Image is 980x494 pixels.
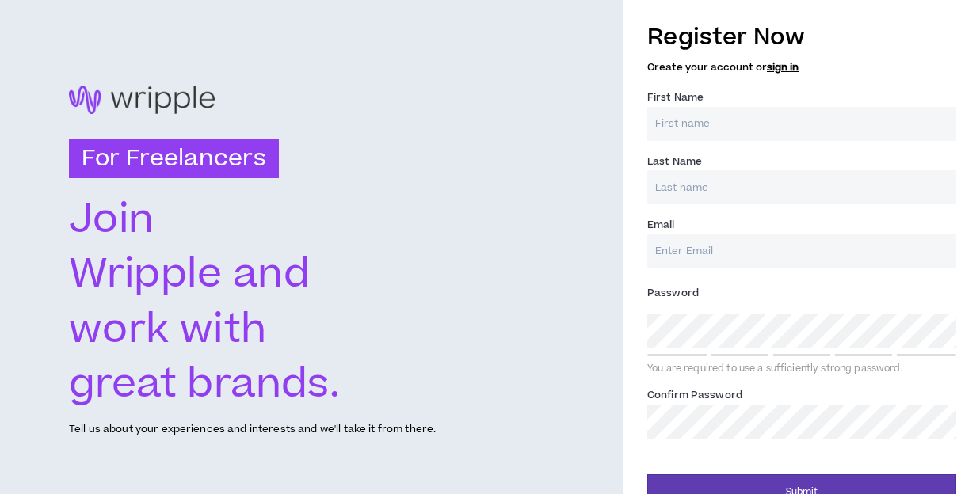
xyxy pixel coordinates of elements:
text: Join [69,192,154,249]
input: Last name [647,170,956,204]
input: Enter Email [647,234,956,268]
span: Password [647,286,699,300]
text: Wripple and [69,246,310,303]
label: First Name [647,85,704,110]
label: Email [647,212,675,237]
text: great brands. [69,356,341,413]
label: Last Name [647,149,702,174]
input: First name [647,107,956,141]
a: sign in [767,60,799,74]
h5: Create your account or [647,62,956,73]
label: Confirm Password [647,382,742,408]
div: You are required to use a sufficiently strong password. [647,363,956,375]
h3: Register Now [647,21,956,54]
h3: For Freelancers [69,139,279,179]
p: Tell us about your experiences and interests and we'll take it from there. [69,422,436,437]
text: work with [69,301,267,358]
